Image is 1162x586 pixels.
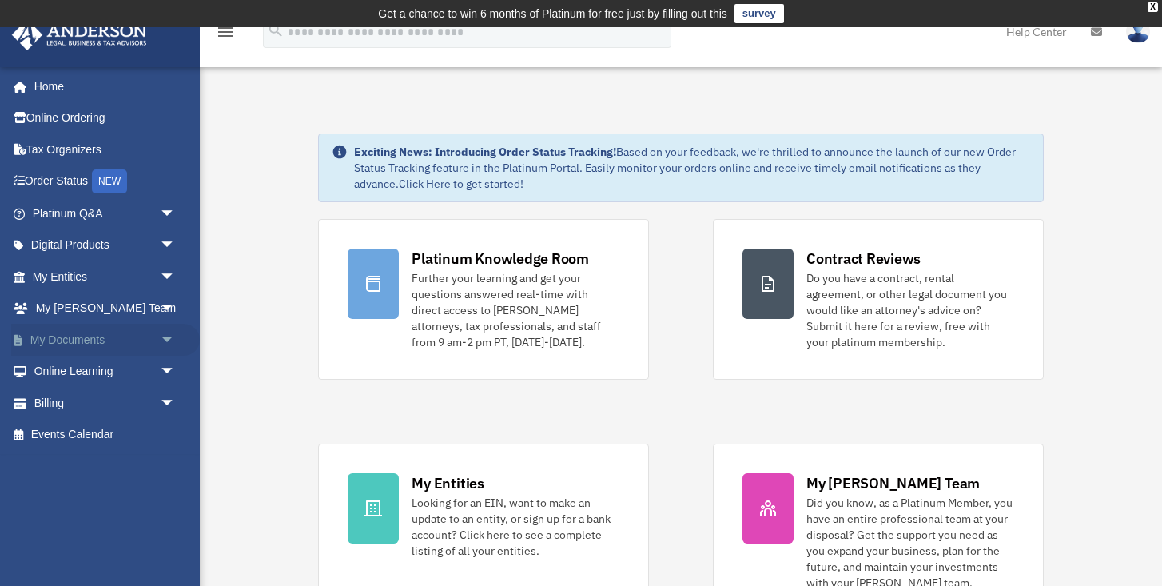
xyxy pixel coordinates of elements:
[734,4,784,23] a: survey
[160,324,192,357] span: arrow_drop_down
[412,495,619,559] div: Looking for an EIN, want to make an update to an entity, or sign up for a bank account? Click her...
[11,356,200,388] a: Online Learningarrow_drop_down
[11,261,200,293] a: My Entitiesarrow_drop_down
[11,165,200,198] a: Order StatusNEW
[216,28,235,42] a: menu
[378,4,727,23] div: Get a chance to win 6 months of Platinum for free just by filling out this
[11,419,200,451] a: Events Calendar
[160,197,192,230] span: arrow_drop_down
[354,145,616,159] strong: Exciting News: Introducing Order Status Tracking!
[713,219,1044,380] a: Contract Reviews Do you have a contract, rental agreement, or other legal document you would like...
[267,22,285,39] i: search
[11,387,200,419] a: Billingarrow_drop_down
[399,177,523,191] a: Click Here to get started!
[11,324,200,356] a: My Documentsarrow_drop_down
[11,293,200,325] a: My [PERSON_NAME] Teamarrow_drop_down
[11,70,192,102] a: Home
[160,356,192,389] span: arrow_drop_down
[11,197,200,229] a: Platinum Q&Aarrow_drop_down
[92,169,127,193] div: NEW
[160,293,192,325] span: arrow_drop_down
[160,229,192,262] span: arrow_drop_down
[354,144,1029,192] div: Based on your feedback, we're thrilled to announce the launch of our new Order Status Tracking fe...
[412,249,589,269] div: Platinum Knowledge Room
[1148,2,1158,12] div: close
[11,229,200,261] a: Digital Productsarrow_drop_down
[806,473,980,493] div: My [PERSON_NAME] Team
[412,473,484,493] div: My Entities
[11,102,200,134] a: Online Ordering
[412,270,619,350] div: Further your learning and get your questions answered real-time with direct access to [PERSON_NAM...
[1126,20,1150,43] img: User Pic
[806,249,921,269] div: Contract Reviews
[806,270,1014,350] div: Do you have a contract, rental agreement, or other legal document you would like an attorney's ad...
[11,134,200,165] a: Tax Organizers
[318,219,649,380] a: Platinum Knowledge Room Further your learning and get your questions answered real-time with dire...
[216,22,235,42] i: menu
[7,19,152,50] img: Anderson Advisors Platinum Portal
[160,387,192,420] span: arrow_drop_down
[160,261,192,293] span: arrow_drop_down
